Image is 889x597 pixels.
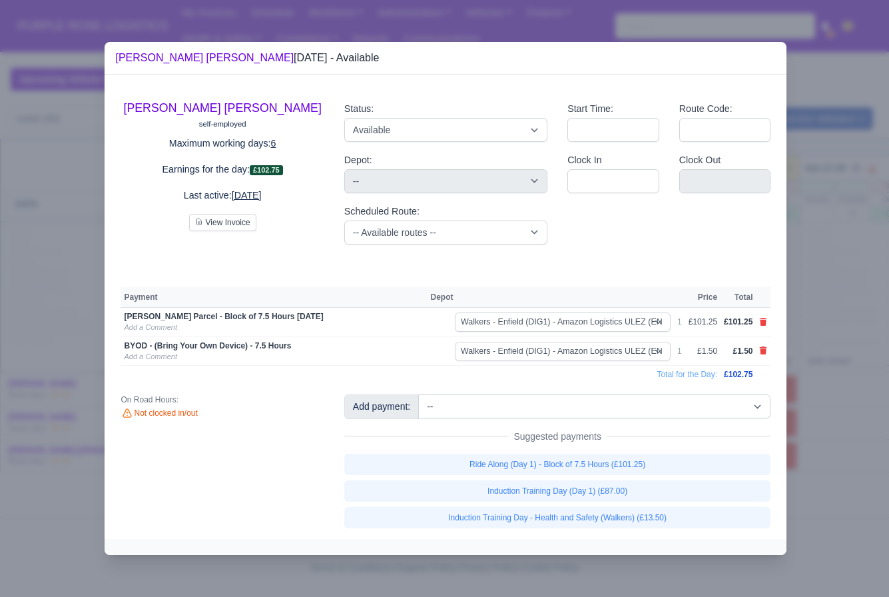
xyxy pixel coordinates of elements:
[344,507,771,528] a: Induction Training Day - Health and Safety (Walkers) (£13.50)
[344,101,374,117] label: Status:
[232,190,262,201] u: [DATE]
[685,307,721,336] td: £101.25
[679,101,733,117] label: Route Code:
[344,454,771,475] a: Ride Along (Day 1) - Block of 7.5 Hours (£101.25)
[508,430,607,443] span: Suggested payments
[121,162,324,177] p: Earnings for the day:
[250,165,283,175] span: £102.75
[822,533,889,597] iframe: Chat Widget
[677,316,682,327] div: 1
[567,153,601,168] label: Clock In
[124,311,424,322] div: [PERSON_NAME] Parcel - Block of 7.5 Hours [DATE]
[124,340,424,351] div: BYOD - (Bring Your Own Device) - 7.5 Hours
[121,394,324,405] div: On Road Hours:
[721,287,756,307] th: Total
[121,188,324,203] p: Last active:
[344,394,419,418] div: Add payment:
[733,346,752,356] span: £1.50
[567,101,613,117] label: Start Time:
[189,214,256,231] button: View Invoice
[685,287,721,307] th: Price
[685,336,721,366] td: £1.50
[344,480,771,502] a: Induction Training Day (Day 1) (£87.00)
[123,101,321,115] a: [PERSON_NAME] [PERSON_NAME]
[124,352,176,360] a: Add a Comment
[657,370,717,379] span: Total for the Day:
[121,287,427,307] th: Payment
[679,153,721,168] label: Clock Out
[124,323,176,331] a: Add a Comment
[115,50,379,66] div: [DATE] - Available
[121,136,324,151] p: Maximum working days:
[121,408,324,420] div: Not clocked in/out
[724,370,752,379] span: £102.75
[344,153,372,168] label: Depot:
[271,138,276,149] u: 6
[344,204,420,219] label: Scheduled Route:
[199,120,246,128] small: self-employed
[427,287,674,307] th: Depot
[677,346,682,356] div: 1
[724,317,752,326] span: £101.25
[115,52,294,63] a: [PERSON_NAME] [PERSON_NAME]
